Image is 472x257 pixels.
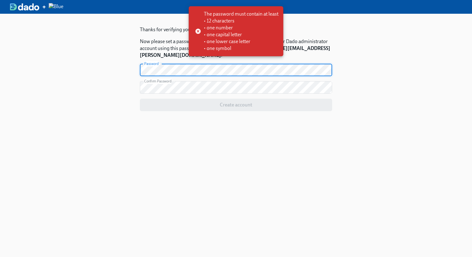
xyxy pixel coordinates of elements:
[42,3,46,11] div: +
[10,3,39,11] img: dado
[140,26,332,33] p: Thanks for verifying your email address!
[49,3,73,11] img: Blue River Technology
[140,38,332,59] p: Now please set a password. Afterwards you'll be able to login to your Dado administrator account ...
[195,11,278,52] span: The password must contain at least • 12 characters • one number • one capital letter • one lower ...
